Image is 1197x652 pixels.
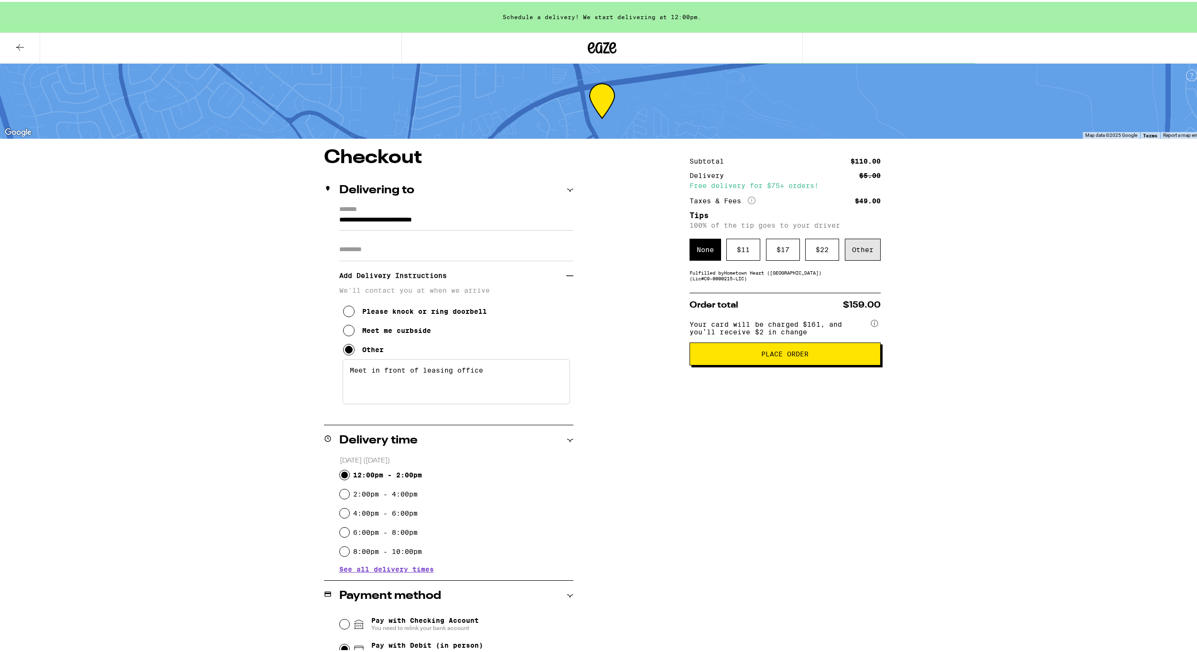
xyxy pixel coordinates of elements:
[339,433,418,444] h2: Delivery time
[690,170,731,177] div: Delivery
[805,237,839,259] div: $ 22
[859,170,881,177] div: $5.00
[843,299,881,308] span: $159.00
[766,237,800,259] div: $ 17
[343,300,487,319] button: Please knock or ring doorbell
[353,488,418,496] label: 2:00pm - 4:00pm
[690,315,869,334] span: Your card will be charged $161, and you’ll receive $2 in change
[340,454,573,464] p: [DATE] ([DATE])
[339,183,414,194] h2: Delivering to
[362,325,431,332] div: Meet me curbside
[1143,131,1157,136] a: Terms
[690,237,721,259] div: None
[353,546,422,553] label: 8:00pm - 10:00pm
[371,615,479,630] span: Pay with Checking Account
[855,196,881,202] div: $49.00
[690,180,881,187] div: Free delivery for $75+ orders!
[1085,131,1137,136] span: Map data ©2025 Google
[761,349,809,355] span: Place Order
[371,622,479,630] span: You need to relink your bank account
[343,319,431,338] button: Meet me curbside
[324,146,573,166] h1: Checkout
[339,588,441,600] h2: Payment method
[362,306,487,313] div: Please knock or ring doorbell
[362,344,384,352] div: Other
[353,469,422,477] label: 12:00pm - 2:00pm
[353,527,418,534] label: 6:00pm - 8:00pm
[339,564,434,571] button: See all delivery times
[690,268,881,279] div: Fulfilled by Hometown Heart ([GEOGRAPHIC_DATA]) (Lic# C9-0000215-LIC )
[2,124,34,137] a: Open this area in Google Maps (opens a new window)
[339,285,573,292] p: We'll contact you at when we arrive
[2,124,34,137] img: Google
[690,195,755,203] div: Taxes & Fees
[343,338,384,357] button: Other
[690,210,881,218] h5: Tips
[690,299,738,308] span: Order total
[690,220,881,227] p: 100% of the tip goes to your driver
[851,156,881,163] div: $110.00
[339,263,566,285] h3: Add Delivery Instructions
[690,156,731,163] div: Subtotal
[690,341,881,364] button: Place Order
[726,237,760,259] div: $ 11
[845,237,881,259] div: Other
[353,508,418,515] label: 4:00pm - 6:00pm
[371,640,483,647] span: Pay with Debit (in person)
